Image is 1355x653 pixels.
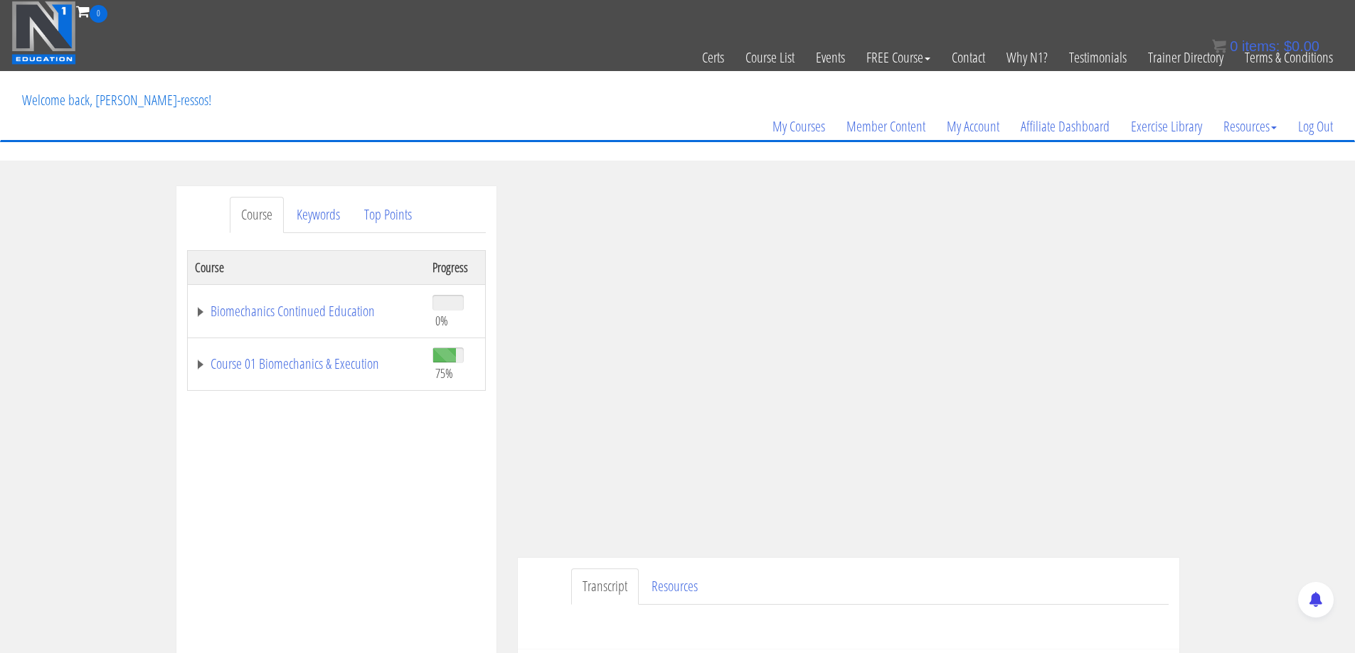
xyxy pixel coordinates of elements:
[762,92,836,161] a: My Courses
[1284,38,1292,54] span: $
[195,304,418,318] a: Biomechanics Continued Education
[936,92,1010,161] a: My Account
[1234,23,1344,92] a: Terms & Conditions
[1230,38,1238,54] span: 0
[11,1,76,65] img: n1-education
[941,23,996,92] a: Contact
[435,313,448,328] span: 0%
[11,72,222,129] p: Welcome back, [PERSON_NAME]-ressos!
[996,23,1058,92] a: Why N1?
[640,568,709,605] a: Resources
[836,92,936,161] a: Member Content
[1058,23,1137,92] a: Testimonials
[1212,38,1319,54] a: 0 items: $0.00
[285,197,351,233] a: Keywords
[1287,92,1344,161] a: Log Out
[856,23,941,92] a: FREE Course
[1242,38,1280,54] span: items:
[76,1,107,21] a: 0
[435,365,453,381] span: 75%
[1010,92,1120,161] a: Affiliate Dashboard
[1120,92,1213,161] a: Exercise Library
[230,197,284,233] a: Course
[90,5,107,23] span: 0
[1137,23,1234,92] a: Trainer Directory
[735,23,805,92] a: Course List
[571,568,639,605] a: Transcript
[195,357,418,371] a: Course 01 Biomechanics & Execution
[187,250,425,284] th: Course
[353,197,423,233] a: Top Points
[805,23,856,92] a: Events
[425,250,485,284] th: Progress
[1212,39,1226,53] img: icon11.png
[691,23,735,92] a: Certs
[1213,92,1287,161] a: Resources
[1284,38,1319,54] bdi: 0.00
